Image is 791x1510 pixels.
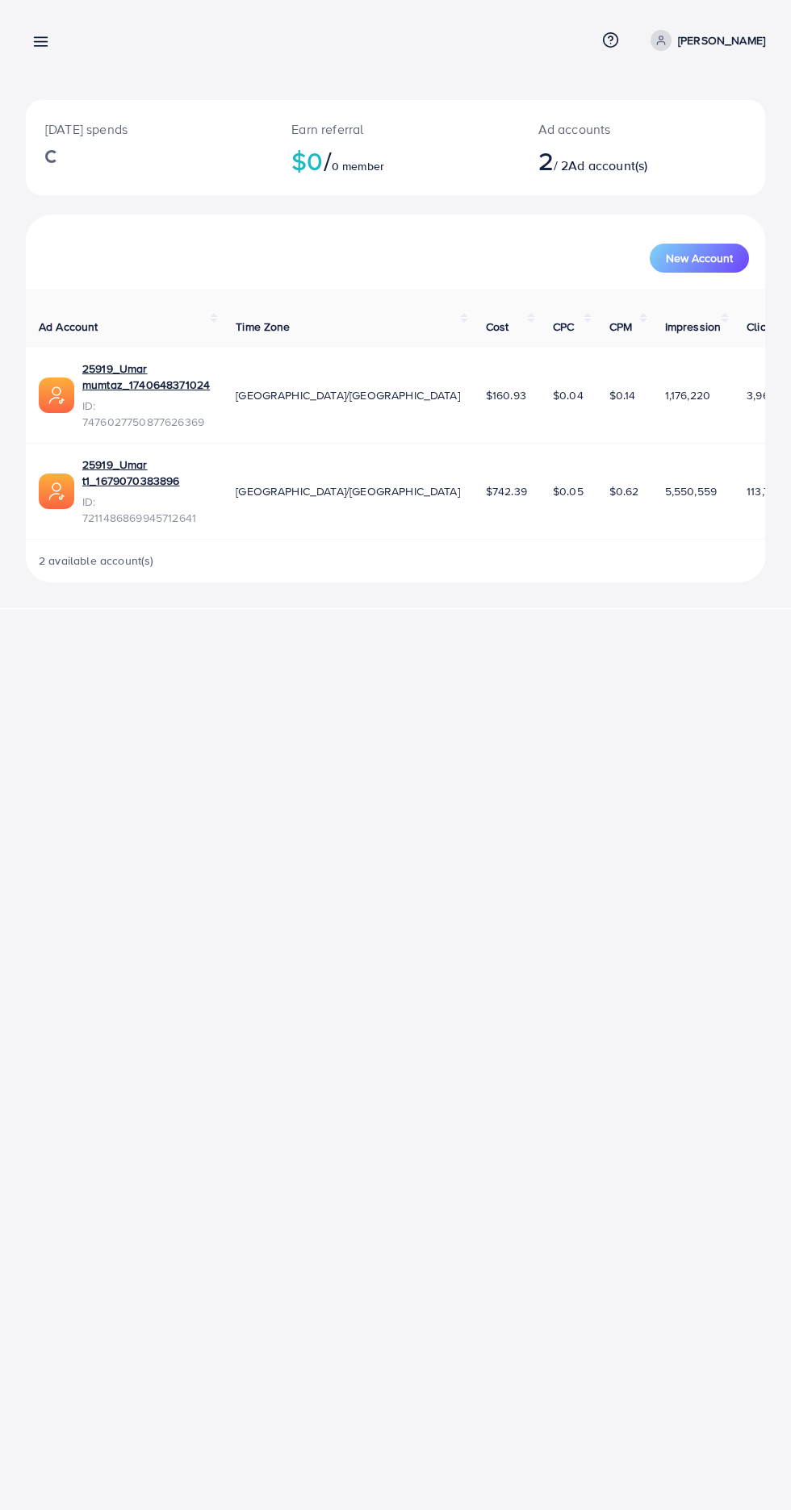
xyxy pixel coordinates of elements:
a: 25919_Umar t1_1679070383896 [82,457,210,490]
span: Ad account(s) [568,156,647,174]
img: ic-ads-acc.e4c84228.svg [39,473,74,509]
span: $0.04 [553,387,584,403]
img: ic-ads-acc.e4c84228.svg [39,377,74,413]
a: [PERSON_NAME] [644,30,765,51]
span: 1,176,220 [665,387,710,403]
span: 113,720 [747,483,783,499]
a: 25919_Umar mumtaz_1740648371024 [82,361,210,394]
p: Ad accounts [538,119,684,139]
h2: / 2 [538,145,684,176]
span: 5,550,559 [665,483,717,499]
iframe: Chat [722,1437,779,1498]
span: CPM [609,319,632,335]
span: [GEOGRAPHIC_DATA]/[GEOGRAPHIC_DATA] [236,387,460,403]
span: / [324,142,332,179]
span: $0.14 [609,387,636,403]
button: New Account [650,244,749,273]
h2: $0 [291,145,499,176]
span: 0 member [332,158,384,174]
span: 2 available account(s) [39,553,154,569]
span: $742.39 [486,483,527,499]
span: 2 [538,142,554,179]
span: Clicks [747,319,777,335]
p: [PERSON_NAME] [678,31,765,50]
span: Cost [486,319,509,335]
span: Impression [665,319,722,335]
span: ID: 7476027750877626369 [82,398,210,431]
span: CPC [553,319,574,335]
p: Earn referral [291,119,499,139]
span: Ad Account [39,319,98,335]
span: 3,967 [747,387,775,403]
span: $160.93 [486,387,526,403]
span: $0.05 [553,483,584,499]
span: New Account [666,252,733,264]
span: [GEOGRAPHIC_DATA]/[GEOGRAPHIC_DATA] [236,483,460,499]
span: ID: 7211486869945712641 [82,494,210,527]
p: [DATE] spends [45,119,253,139]
span: Time Zone [236,319,290,335]
span: $0.62 [609,483,639,499]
